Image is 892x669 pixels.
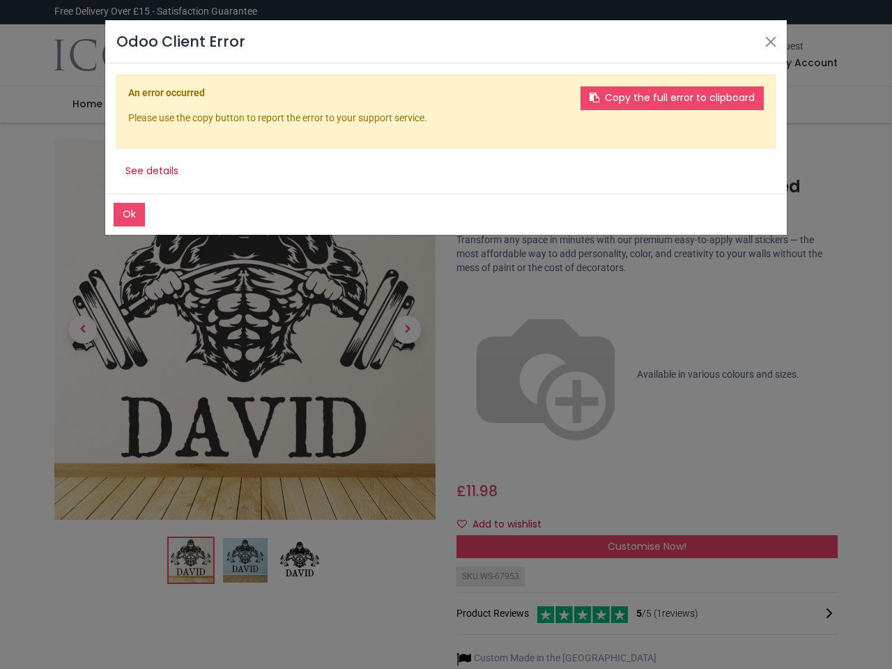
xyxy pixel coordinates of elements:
b: An error occurred [128,87,205,98]
button: Ok [114,203,145,226]
button: See details [116,160,187,183]
button: Close [760,31,781,52]
p: Please use the copy button to report the error to your support service. [128,111,764,125]
h4: Odoo Client Error [116,31,245,52]
button: Copy the full error to clipboard [580,86,764,110]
